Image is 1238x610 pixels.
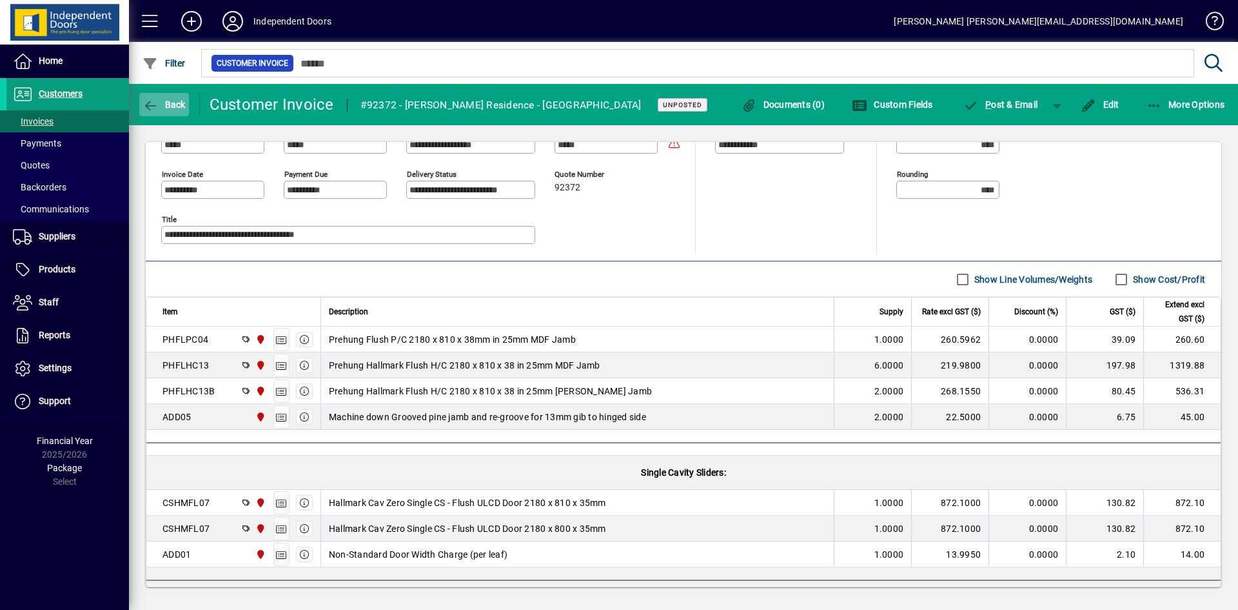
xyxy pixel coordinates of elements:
div: PHFLHC13 [162,359,209,372]
span: Customers [39,88,83,99]
span: Christchurch [252,496,267,510]
span: 1.0000 [874,548,904,561]
span: Payments [13,138,61,148]
td: 0.0000 [988,516,1066,542]
span: Custom Fields [852,99,933,110]
td: 1319.88 [1143,352,1221,378]
a: Support [6,385,129,418]
span: P [985,99,991,110]
span: Filter [142,58,186,68]
span: Extend excl GST ($) [1152,298,1204,326]
div: PHFLPC04 [162,333,208,346]
label: Show Cost/Profit [1130,273,1205,286]
span: Description [329,305,368,319]
td: 2.10 [1066,542,1143,567]
td: 0.0000 [988,352,1066,378]
span: Christchurch [252,358,267,372]
span: Quote number [555,170,632,179]
span: Discount (%) [1014,305,1058,319]
span: Settings [39,363,72,373]
span: Hallmark Cav Zero Single CS - Flush ULCD Door 2180 x 810 x 35mm [329,496,606,509]
span: Back [142,99,186,110]
label: Show Line Volumes/Weights [972,273,1092,286]
div: 219.9800 [919,359,981,372]
span: 92372 [555,183,580,193]
button: Edit [1077,93,1123,116]
td: 39.09 [1066,327,1143,352]
span: Products [39,264,75,274]
span: Communications [13,204,89,214]
div: 13.9950 [919,548,981,561]
mat-label: Invoice date [162,170,203,179]
span: Christchurch [252,332,267,347]
span: Backorders [13,182,66,192]
a: Communications [6,198,129,220]
span: Quotes [13,160,50,170]
span: GST ($) [1110,305,1135,319]
a: Settings [6,352,129,385]
button: Custom Fields [849,93,936,116]
app-page-header-button: Back [129,93,200,116]
span: 2.0000 [874,411,904,423]
a: Knowledge Base [1196,3,1222,45]
td: 0.0000 [988,378,1066,404]
div: CSHMFL07 [162,522,210,535]
td: 197.98 [1066,352,1143,378]
span: Christchurch [252,522,267,536]
a: Home [6,45,129,77]
td: 872.10 [1143,516,1221,542]
span: Prehung Hallmark Flush H/C 2180 x 810 x 38 in 25mm MDF Jamb [329,359,600,372]
span: Reports [39,330,70,340]
span: Home [39,56,63,66]
div: [PERSON_NAME] [PERSON_NAME][EMAIL_ADDRESS][DOMAIN_NAME] [894,11,1183,32]
td: 130.82 [1066,490,1143,516]
a: Suppliers [6,221,129,253]
span: Hallmark Cav Zero Single CS - Flush ULCD Door 2180 x 800 x 35mm [329,522,606,535]
div: 268.1550 [919,385,981,398]
span: Machine down Grooved pine jamb and re-groove for 13mm gib to hinged side [329,411,646,423]
div: #92372 - [PERSON_NAME] Residence - [GEOGRAPHIC_DATA] [360,95,642,116]
button: Documents (0) [738,93,828,116]
div: ADD05 [162,411,191,423]
div: 22.5000 [919,411,981,423]
td: 80.45 [1066,378,1143,404]
a: Invoices [6,110,129,132]
td: 536.31 [1143,378,1221,404]
td: 0.0000 [988,542,1066,567]
span: Edit [1081,99,1119,110]
button: Back [139,93,189,116]
mat-label: Payment due [284,170,328,179]
span: 1.0000 [874,496,904,509]
div: Customer Invoice [210,94,334,115]
span: Financial Year [37,436,93,446]
span: 6.0000 [874,359,904,372]
div: Single Cavity Sliders: [146,456,1221,489]
div: 872.1000 [919,522,981,535]
span: 2.0000 [874,385,904,398]
td: 872.10 [1143,490,1221,516]
button: Add [171,10,212,33]
span: Support [39,396,71,406]
span: Invoices [13,116,54,127]
mat-label: Rounding [897,170,928,179]
a: Payments [6,132,129,154]
span: Rate excl GST ($) [922,305,981,319]
span: 1.0000 [874,522,904,535]
button: Filter [139,52,189,75]
span: Unposted [663,101,702,109]
div: PHFLHC13B [162,385,215,398]
a: Quotes [6,154,129,176]
mat-label: Delivery status [407,170,457,179]
td: 14.00 [1143,542,1221,567]
span: Prehung Hallmark Flush H/C 2180 x 810 x 38 in 25mm [PERSON_NAME] Jamb [329,385,652,398]
span: Suppliers [39,231,75,241]
div: 872.1000 [919,496,981,509]
span: ost & Email [963,99,1038,110]
div: ADD01 [162,548,191,561]
a: Staff [6,287,129,319]
button: Profile [212,10,253,33]
a: Backorders [6,176,129,198]
td: 0.0000 [988,490,1066,516]
span: Documents (0) [741,99,825,110]
span: Prehung Flush P/C 2180 x 810 x 38mm in 25mm MDF Jamb [329,333,576,346]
